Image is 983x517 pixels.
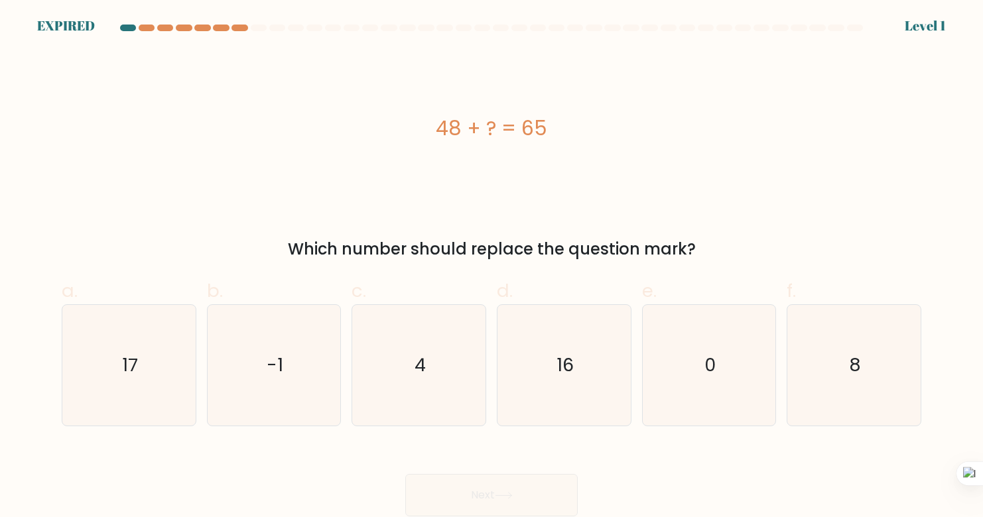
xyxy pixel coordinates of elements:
text: 8 [849,352,861,378]
span: f. [787,278,796,304]
span: e. [642,278,657,304]
span: b. [207,278,223,304]
text: 16 [557,352,574,378]
text: 17 [122,352,138,378]
span: d. [497,278,513,304]
text: 4 [415,352,426,378]
div: EXPIRED [37,16,95,36]
span: a. [62,278,78,304]
div: 48 + ? = 65 [62,113,921,143]
div: Level 1 [905,16,946,36]
text: 0 [704,352,716,378]
div: Which number should replace the question mark? [70,237,913,261]
text: -1 [267,352,283,378]
span: c. [352,278,366,304]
